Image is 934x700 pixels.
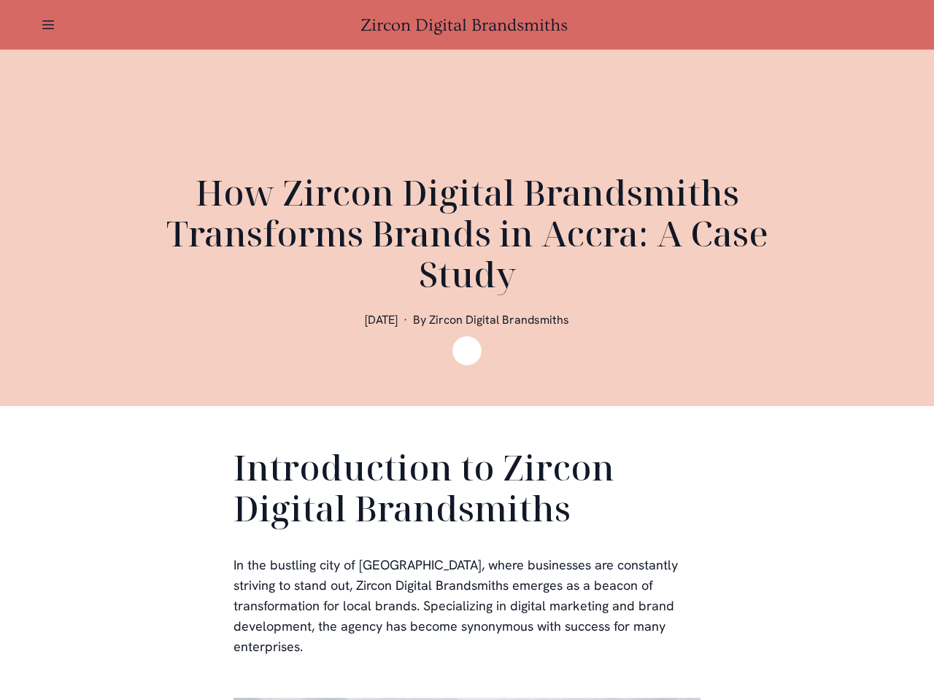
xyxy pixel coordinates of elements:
img: Zircon Digital Brandsmiths [452,336,482,365]
a: Zircon Digital Brandsmiths [360,15,574,35]
p: In the bustling city of [GEOGRAPHIC_DATA], where businesses are constantly striving to stand out,... [233,555,700,657]
span: [DATE] [365,312,398,327]
h1: How Zircon Digital Brandsmiths Transforms Brands in Accra: A Case Study [117,172,817,295]
span: By Zircon Digital Brandsmiths [413,312,569,327]
h2: Introduction to Zircon Digital Brandsmiths [233,447,700,534]
span: · [404,312,407,327]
